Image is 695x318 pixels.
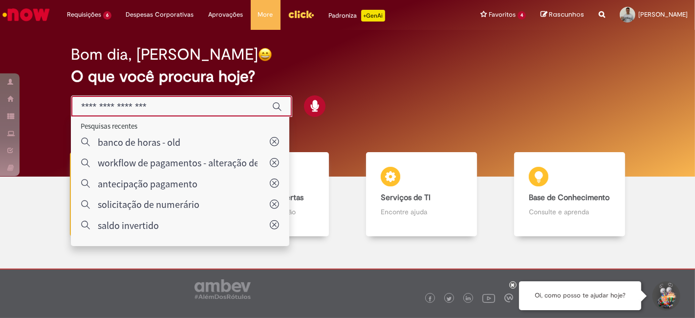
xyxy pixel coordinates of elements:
b: Catálogo de Ofertas [233,193,304,203]
p: Encontre ajuda [381,207,463,217]
div: Padroniza [329,10,385,22]
img: logo_footer_ambev_rotulo_gray.png [195,279,251,299]
img: logo_footer_facebook.png [428,296,433,301]
a: Base de Conhecimento Consulte e aprenda [496,152,644,237]
a: Serviços de TI Encontre ajuda [347,152,496,237]
h2: Bom dia, [PERSON_NAME] [71,46,258,63]
p: Consulte e aprenda [529,207,611,217]
img: logo_footer_twitter.png [447,296,452,301]
span: Rascunhos [549,10,584,19]
img: ServiceNow [1,5,51,24]
span: 4 [518,11,526,20]
img: click_logo_yellow_360x200.png [288,7,314,22]
span: Despesas Corporativas [126,10,194,20]
p: +GenAi [361,10,385,22]
span: 6 [103,11,111,20]
b: Base de Conhecimento [529,193,609,203]
span: Aprovações [209,10,243,20]
img: happy-face.png [258,47,272,62]
span: Favoritos [489,10,516,20]
span: [PERSON_NAME] [638,10,688,19]
span: Requisições [67,10,101,20]
span: More [258,10,273,20]
img: logo_footer_youtube.png [482,292,495,304]
div: Oi, como posso te ajudar hoje? [519,281,641,310]
button: Iniciar Conversa de Suporte [651,281,680,311]
h2: O que você procura hoje? [71,68,624,85]
a: Tirar dúvidas Tirar dúvidas com Lupi Assist e Gen Ai [51,152,199,237]
b: Serviços de TI [381,193,431,203]
a: Rascunhos [541,10,584,20]
img: logo_footer_linkedin.png [466,296,471,302]
img: logo_footer_workplace.png [504,294,513,302]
